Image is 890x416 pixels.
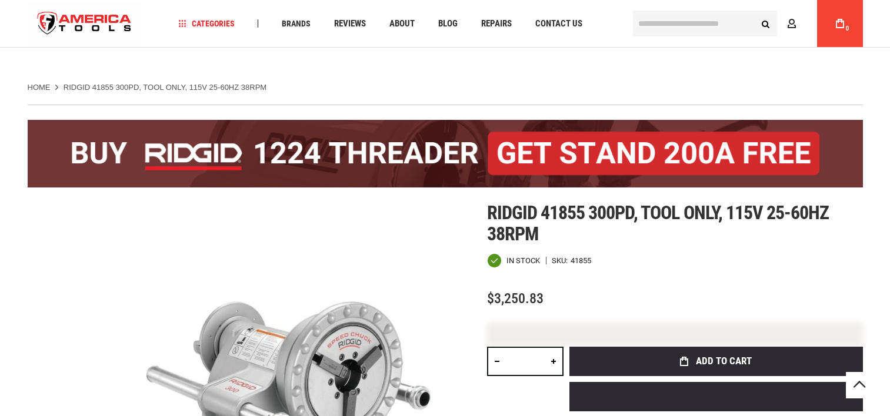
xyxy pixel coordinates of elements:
a: Repairs [476,16,517,32]
span: Blog [438,19,458,28]
span: Brands [282,19,311,28]
a: store logo [28,2,142,46]
div: 41855 [571,257,591,264]
span: Ridgid 41855 300pd, tool only, 115v 25-60hz 38rpm [487,202,829,245]
a: Categories [173,16,240,32]
button: Search [755,12,777,35]
span: Categories [178,19,235,28]
span: About [389,19,415,28]
img: America Tools [28,2,142,46]
strong: SKU [552,257,571,264]
span: $3,250.83 [487,290,544,307]
span: Contact Us [535,19,582,28]
span: Add to Cart [696,356,752,366]
span: Repairs [481,19,512,28]
button: Add to Cart [569,347,863,376]
span: 0 [846,25,849,32]
a: Contact Us [530,16,588,32]
a: Blog [433,16,463,32]
a: Reviews [329,16,371,32]
a: Home [28,82,51,93]
a: About [384,16,420,32]
img: BOGO: Buy the RIDGID® 1224 Threader (26092), get the 92467 200A Stand FREE! [28,120,863,187]
strong: RIDGID 41855 300PD, TOOL ONLY, 115V 25-60HZ 38RPM [64,83,266,92]
a: Brands [276,16,316,32]
div: Availability [487,253,540,268]
span: In stock [506,257,540,264]
span: Reviews [334,19,366,28]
